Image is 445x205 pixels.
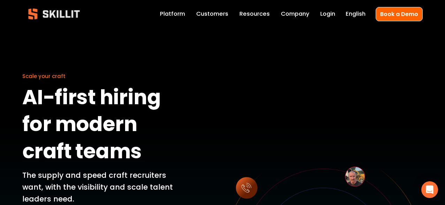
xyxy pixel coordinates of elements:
div: language picker [346,9,366,19]
div: Open Intercom Messenger [421,181,438,198]
span: Scale your craft [22,73,66,80]
img: Skillit [22,3,86,24]
p: The supply and speed craft recruiters want, with the visibility and scale talent leaders need. [22,169,187,205]
span: English [346,10,366,18]
a: Book a Demo [376,7,423,21]
a: Login [320,9,335,19]
a: folder dropdown [239,9,270,19]
strong: AI-first hiring for modern craft teams [22,82,165,170]
a: Customers [196,9,228,19]
a: Company [281,9,309,19]
span: Resources [239,10,270,18]
a: Platform [160,9,185,19]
